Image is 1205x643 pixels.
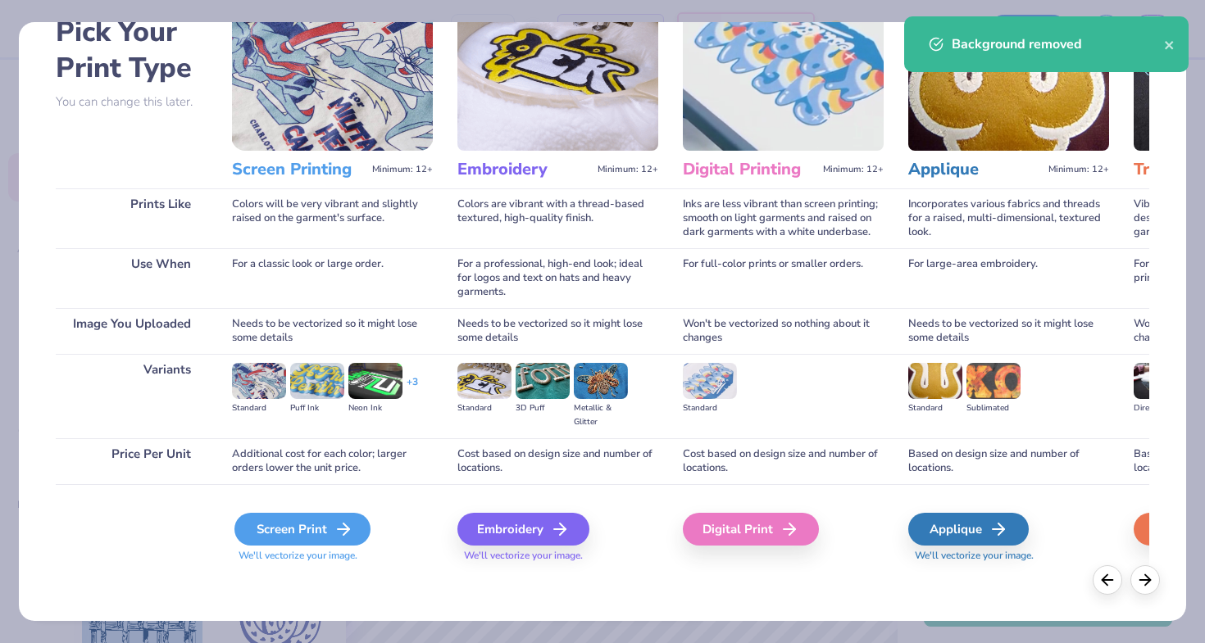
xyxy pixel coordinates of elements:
[457,549,658,563] span: We'll vectorize your image.
[908,308,1109,354] div: Needs to be vectorized so it might lose some details
[56,188,207,248] div: Prints Like
[232,248,433,308] div: For a classic look or large order.
[232,363,286,399] img: Standard
[56,248,207,308] div: Use When
[908,401,962,415] div: Standard
[683,159,816,180] h3: Digital Printing
[290,363,344,399] img: Puff Ink
[683,188,884,248] div: Inks are less vibrant than screen printing; smooth on light garments and raised on dark garments ...
[908,248,1109,308] div: For large-area embroidery.
[56,308,207,354] div: Image You Uploaded
[348,363,402,399] img: Neon Ink
[908,513,1029,546] div: Applique
[966,401,1021,415] div: Sublimated
[598,164,658,175] span: Minimum: 12+
[56,14,207,86] h2: Pick Your Print Type
[457,308,658,354] div: Needs to be vectorized so it might lose some details
[56,354,207,438] div: Variants
[457,188,658,248] div: Colors are vibrant with a thread-based textured, high-quality finish.
[683,363,737,399] img: Standard
[1134,363,1188,399] img: Direct-to-film
[232,159,366,180] h3: Screen Printing
[232,438,433,484] div: Additional cost for each color; larger orders lower the unit price.
[234,513,371,546] div: Screen Print
[457,363,512,399] img: Standard
[683,308,884,354] div: Won't be vectorized so nothing about it changes
[574,401,628,429] div: Metallic & Glitter
[1134,401,1188,415] div: Direct-to-film
[348,401,402,415] div: Neon Ink
[290,401,344,415] div: Puff Ink
[574,363,628,399] img: Metallic & Glitter
[1164,34,1175,54] button: close
[232,188,433,248] div: Colors will be very vibrant and slightly raised on the garment's surface.
[457,159,591,180] h3: Embroidery
[457,248,658,308] div: For a professional, high-end look; ideal for logos and text on hats and heavy garments.
[966,363,1021,399] img: Sublimated
[407,375,418,403] div: + 3
[457,438,658,484] div: Cost based on design size and number of locations.
[457,513,589,546] div: Embroidery
[232,549,433,563] span: We'll vectorize your image.
[908,438,1109,484] div: Based on design size and number of locations.
[683,248,884,308] div: For full-color prints or smaller orders.
[683,513,819,546] div: Digital Print
[823,164,884,175] span: Minimum: 12+
[232,308,433,354] div: Needs to be vectorized so it might lose some details
[457,401,512,415] div: Standard
[1048,164,1109,175] span: Minimum: 12+
[56,95,207,109] p: You can change this later.
[908,549,1109,563] span: We'll vectorize your image.
[908,188,1109,248] div: Incorporates various fabrics and threads for a raised, multi-dimensional, textured look.
[683,401,737,415] div: Standard
[908,363,962,399] img: Standard
[683,438,884,484] div: Cost based on design size and number of locations.
[372,164,433,175] span: Minimum: 12+
[516,363,570,399] img: 3D Puff
[232,401,286,415] div: Standard
[56,438,207,484] div: Price Per Unit
[908,159,1042,180] h3: Applique
[952,34,1164,54] div: Background removed
[516,401,570,415] div: 3D Puff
